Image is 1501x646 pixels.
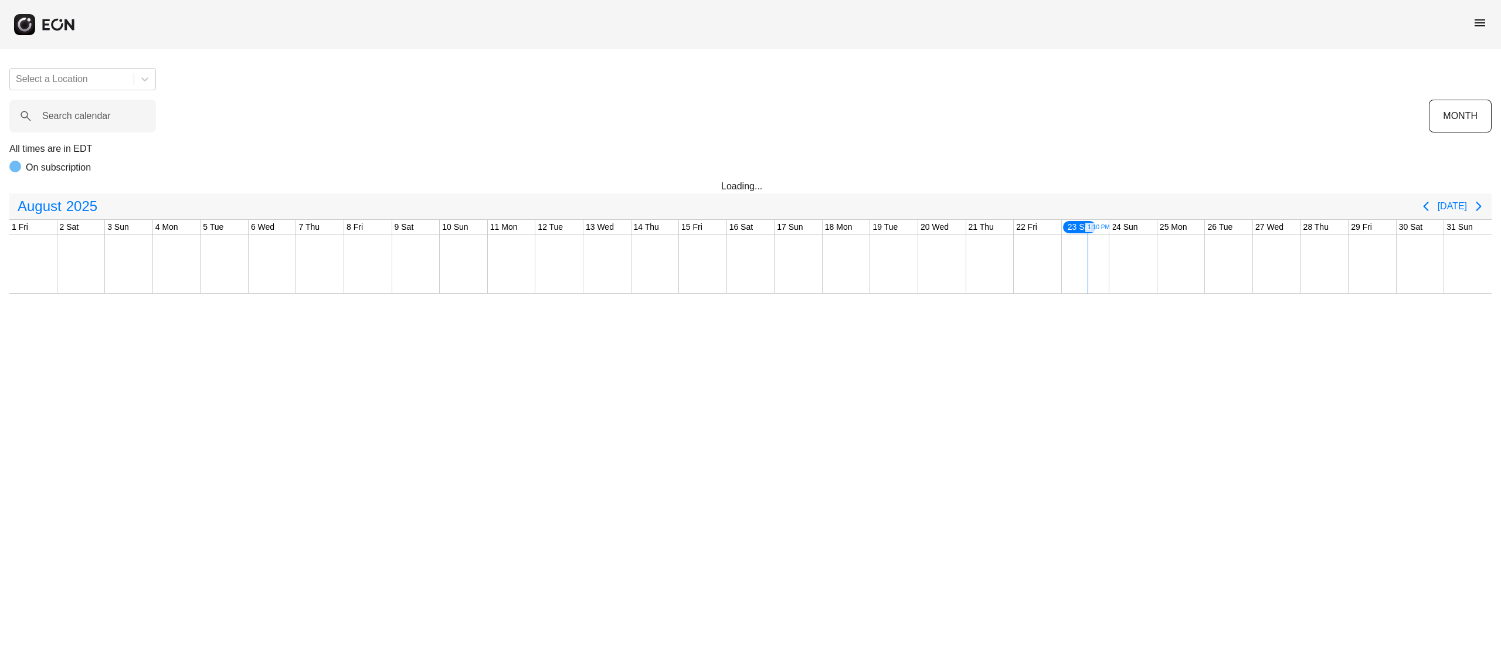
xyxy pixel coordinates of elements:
div: 17 Sun [775,220,805,234]
div: 13 Wed [583,220,616,234]
button: Previous page [1414,195,1438,218]
span: 2025 [64,195,100,218]
div: 12 Tue [535,220,565,234]
div: 18 Mon [823,220,855,234]
div: 9 Sat [392,220,416,234]
div: 24 Sun [1109,220,1140,234]
div: 14 Thu [631,220,661,234]
div: 7 Thu [296,220,322,234]
div: 20 Wed [918,220,951,234]
p: On subscription [26,161,91,175]
div: 22 Fri [1014,220,1040,234]
div: 3 Sun [105,220,131,234]
p: All times are in EDT [9,142,1492,156]
div: 2 Sat [57,220,81,234]
span: menu [1473,16,1487,30]
button: August2025 [11,195,104,218]
button: [DATE] [1438,196,1467,217]
div: 11 Mon [488,220,520,234]
div: 25 Mon [1157,220,1190,234]
div: 30 Sat [1397,220,1425,234]
div: 8 Fri [344,220,365,234]
div: 6 Wed [249,220,277,234]
button: MONTH [1429,100,1492,132]
div: 31 Sun [1444,220,1475,234]
div: 15 Fri [679,220,705,234]
button: Next page [1467,195,1490,218]
div: 10 Sun [440,220,470,234]
div: 23 Sat [1062,220,1097,234]
div: 5 Tue [201,220,226,234]
div: 29 Fri [1349,220,1374,234]
span: August [15,195,64,218]
div: 19 Tue [870,220,900,234]
div: 4 Mon [153,220,181,234]
div: Loading... [721,179,780,193]
div: 27 Wed [1253,220,1286,234]
div: 28 Thu [1301,220,1331,234]
div: 1 Fri [9,220,30,234]
div: 26 Tue [1205,220,1235,234]
label: Search calendar [42,109,111,123]
div: 16 Sat [727,220,755,234]
div: 21 Thu [966,220,996,234]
